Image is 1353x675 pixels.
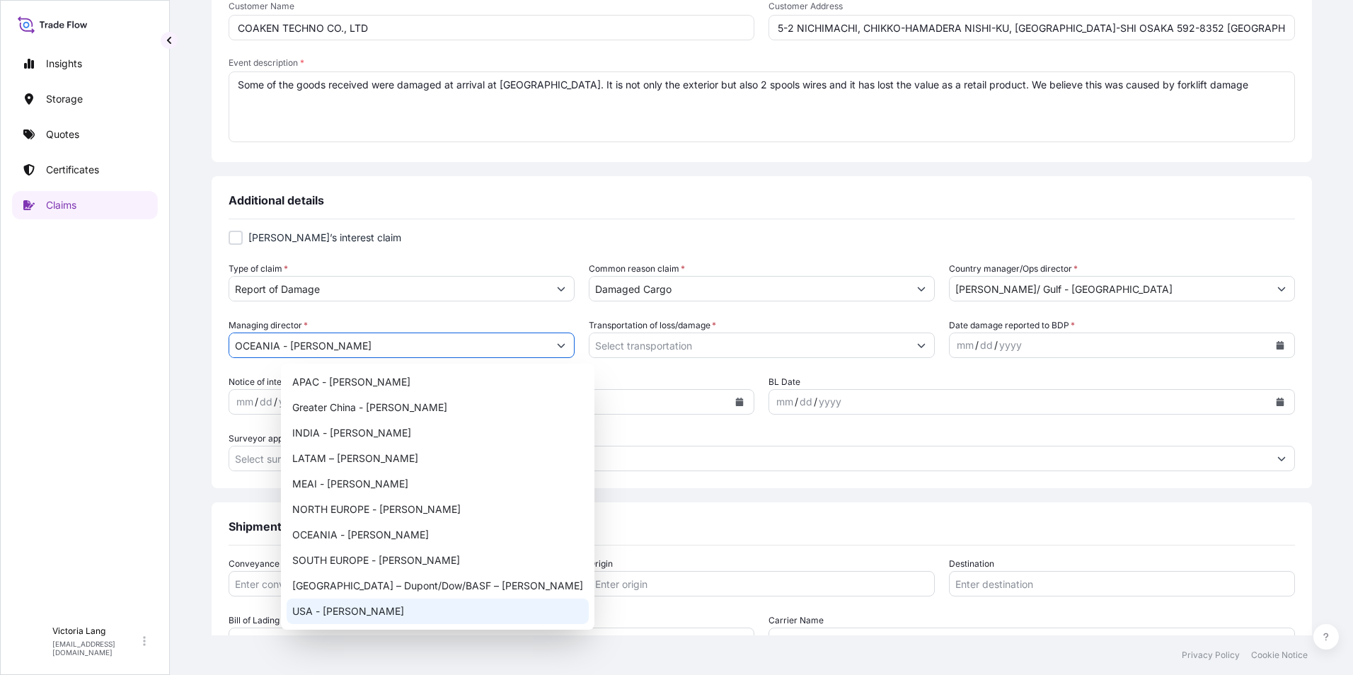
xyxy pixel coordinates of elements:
[287,548,589,573] div: SOUTH EUROPE - [PERSON_NAME]
[229,57,1295,69] span: Event description
[287,395,589,420] div: Greater China - [PERSON_NAME]
[255,393,258,410] div: /
[229,613,314,628] label: Bill of Lading Number
[949,557,994,571] label: Destination
[1251,650,1308,661] p: Cookie Notice
[589,333,909,358] input: Select transportation
[979,337,994,354] div: day,
[287,599,589,624] div: USA - [PERSON_NAME]
[768,1,1295,12] span: Customer Address
[287,471,589,497] div: MEAI - [PERSON_NAME]
[949,571,1295,596] input: Enter destination
[768,613,824,628] label: Carrier Name
[229,276,548,301] input: Select type
[768,375,800,389] span: BL Date
[1269,276,1294,301] button: Show suggestions
[287,369,589,624] div: Suggestions
[287,369,589,395] div: APAC - [PERSON_NAME]
[1269,391,1291,413] button: Calendar
[798,393,814,410] div: day,
[229,333,548,358] input: Select managing director
[589,276,909,301] input: Select reason
[229,375,315,389] span: Notice of intent date
[1269,334,1291,357] button: Calendar
[229,519,321,533] span: Shipment details
[1269,446,1294,471] button: Show suggestions
[775,393,795,410] div: month,
[768,628,1295,653] input: Enter carrier name
[229,446,1269,471] input: Select surveyor
[998,337,1023,354] div: year,
[229,571,575,596] input: Enter conveyance
[814,393,817,410] div: /
[287,446,589,471] div: LATAM – [PERSON_NAME]
[52,640,140,657] p: [EMAIL_ADDRESS][DOMAIN_NAME]
[46,92,83,106] p: Storage
[46,198,76,212] p: Claims
[235,393,255,410] div: month,
[277,393,303,410] div: year,
[909,333,934,358] button: Show suggestions
[548,333,574,358] button: Show suggestions
[589,571,935,596] input: Enter origin
[287,420,589,446] div: INDIA - [PERSON_NAME]
[229,71,1295,142] textarea: Some of the goods received were damaged at arrival at [GEOGRAPHIC_DATA]. It is not only the exter...
[589,262,685,276] label: Common reason claim
[589,557,613,571] label: Origin
[258,393,274,410] div: day,
[229,557,280,571] label: Conveyance
[287,497,589,522] div: NORTH EUROPE - [PERSON_NAME]
[46,127,79,142] p: Quotes
[1182,650,1240,661] p: Privacy Policy
[909,276,934,301] button: Show suggestions
[955,337,975,354] div: month,
[229,318,308,333] label: Managing director
[229,15,755,40] input: Enter customer name
[994,337,998,354] div: /
[287,573,589,599] div: [GEOGRAPHIC_DATA] – Dupont/Dow/BASF – [PERSON_NAME]
[768,15,1295,40] input: Enter customer address
[229,193,324,207] span: Additional details
[795,393,798,410] div: /
[548,276,574,301] button: Show suggestions
[46,57,82,71] p: Insights
[287,522,589,548] div: OCEANIA - [PERSON_NAME]
[949,318,1075,333] span: Date damage reported to BDP
[52,625,140,637] p: Victoria Lang
[229,432,320,446] label: Surveyor appointed by
[950,276,1269,301] input: Select director
[949,262,1078,276] label: Country manager/Ops director
[589,318,716,333] label: Transportation of loss/damage
[817,393,843,410] div: year,
[229,262,288,276] label: Type of claim
[248,231,401,245] span: [PERSON_NAME]’s interest claim
[975,337,979,354] div: /
[229,1,755,12] span: Customer Name
[728,391,751,413] button: Calendar
[46,163,99,177] p: Certificates
[274,393,277,410] div: /
[28,634,37,648] span: V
